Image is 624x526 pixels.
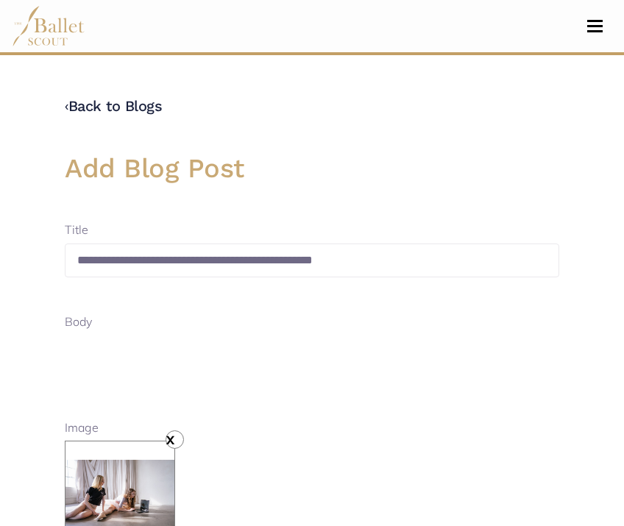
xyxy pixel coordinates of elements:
[65,419,559,438] p: Image
[166,433,174,447] b: X
[65,313,559,332] p: Body
[65,151,559,185] h1: Add Blog Post
[65,97,162,115] a: ‹Back to Blogs
[578,19,612,33] button: Toggle navigation
[65,221,559,240] p: Title
[65,96,68,115] code: ‹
